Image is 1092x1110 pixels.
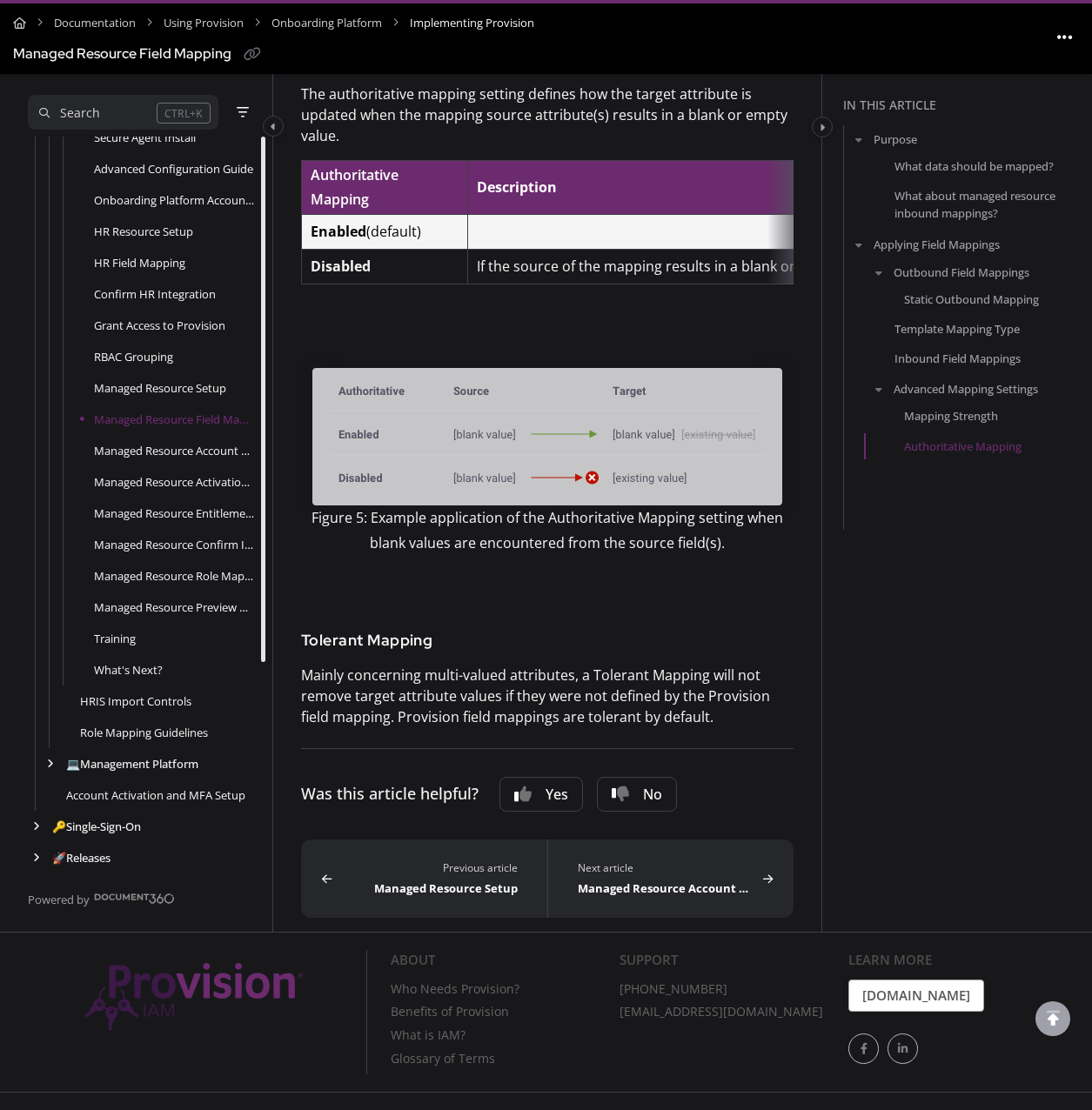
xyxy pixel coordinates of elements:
[28,819,45,835] div: arrow
[94,505,255,522] a: Managed Resource Entitlements
[54,10,136,36] a: Documentation
[301,630,433,650] strong: Tolerant Mapping
[60,104,100,123] div: Search
[94,317,225,334] a: Grant Access to Provision
[851,130,867,149] button: arrow
[52,850,66,866] span: 🚀
[894,350,1021,367] a: Inbound Field Mappings
[620,1002,835,1026] a: [EMAIL_ADDRESS][DOMAIN_NAME]
[94,536,255,553] a: Managed Resource Confirm Integration
[94,473,255,491] a: Managed Resource Activation Settings
[85,963,303,1030] img: Provision IAM Onboarding Platform
[578,876,756,897] div: Managed Resource Account Matching
[874,235,1000,252] a: Applying Field Mappings
[94,598,255,616] a: Managed Resource Preview & Approve
[94,661,163,679] a: What's Next?
[94,348,173,365] a: RBAC Grouping
[578,860,756,877] div: Next article
[477,177,557,197] strong: Description
[301,665,794,727] p: Mainly concerning multi-valued attributes, a Tolerant Mapping will not remove target attribute va...
[271,10,382,36] a: Onboarding Platform
[311,165,399,210] span: Authoritative Mapping
[66,786,245,804] a: Account Activation and MFA Setup
[338,876,518,897] div: Managed Resource Setup
[894,187,1085,222] a: What about managed resource inbound mappings?
[894,263,1029,280] a: Outbound Field Mappings
[812,117,833,137] button: Category toggle
[80,692,191,710] a: HRIS Import Controls
[871,262,887,281] button: arrow
[391,950,606,979] div: About
[52,849,111,866] a: Releases
[28,887,175,908] a: Powered by Document360 - opens in a new tab
[1035,1001,1070,1036] div: scroll to top
[311,257,371,276] strong: Disabled
[94,630,136,647] a: Training
[94,223,193,240] a: HR Resource Setup
[338,860,518,877] div: Previous article
[597,777,677,812] button: No
[94,160,253,177] a: Advanced Configuration Guide
[263,116,284,137] button: Category toggle
[1051,23,1079,50] button: Article more options
[871,379,887,398] button: arrow
[894,320,1020,338] a: Template Mapping Type
[547,839,794,919] button: Managed Resource Account Matching
[94,411,255,428] a: Managed Resource Field Mapping
[391,980,606,1003] a: Who Needs Provision?
[620,950,835,979] div: Support
[13,42,231,67] div: Managed Resource Field Mapping
[904,291,1039,308] a: Static Outbound Mapping
[66,756,80,772] span: 💻
[52,818,141,835] a: Single-Sign-On
[410,10,534,36] span: Implementing Provision
[312,505,783,556] p: Figure 5: Example application of the Authoritative Mapping setting when blank values are encounte...
[52,819,66,834] span: 🔑
[232,102,253,123] button: Filter
[164,10,244,36] a: Using Provision
[94,285,216,303] a: Confirm HR Integration
[28,891,90,908] span: Powered by
[94,379,226,397] a: Managed Resource Setup
[312,368,782,505] img: Authoritative Mapping example application
[94,893,175,904] img: Document360
[238,41,266,69] button: Copy link of
[28,850,45,866] div: arrow
[28,95,218,130] button: Search
[94,254,185,271] a: HR Field Mapping
[13,10,26,36] a: Home
[301,839,547,919] button: Managed Resource Setup
[94,567,255,585] a: Managed Resource Role Mapping
[904,407,998,425] a: Mapping Strength
[94,191,255,209] a: Onboarding Platform Account Setup
[80,724,208,741] a: Role Mapping Guidelines
[301,782,479,806] div: Was this article helpful?
[874,130,917,148] a: Purpose
[894,380,1038,398] a: Advanced Mapping Settings
[620,980,835,1003] a: [PHONE_NUMBER]
[157,103,211,124] div: CTRL+K
[66,755,198,772] a: Management Platform
[42,756,59,772] div: arrow
[391,1002,606,1026] a: Benefits of Provision
[311,222,366,241] strong: Enabled
[94,129,196,146] a: Secure Agent Install
[894,157,1054,175] a: What data should be mapped?
[843,96,1085,115] div: In this article
[904,437,1022,454] a: Authoritative Mapping
[94,442,255,459] a: Managed Resource Account Matching
[311,222,421,241] span: (default)
[851,234,867,253] button: arrow
[499,777,583,812] button: Yes
[301,84,794,146] p: The authoritative mapping setting defines how the target attribute is updated when the mapping so...
[391,1026,606,1049] a: What is IAM?
[391,1049,606,1073] a: Glossary of Terms
[848,980,984,1012] a: [DOMAIN_NAME]
[848,950,1064,979] div: Learn More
